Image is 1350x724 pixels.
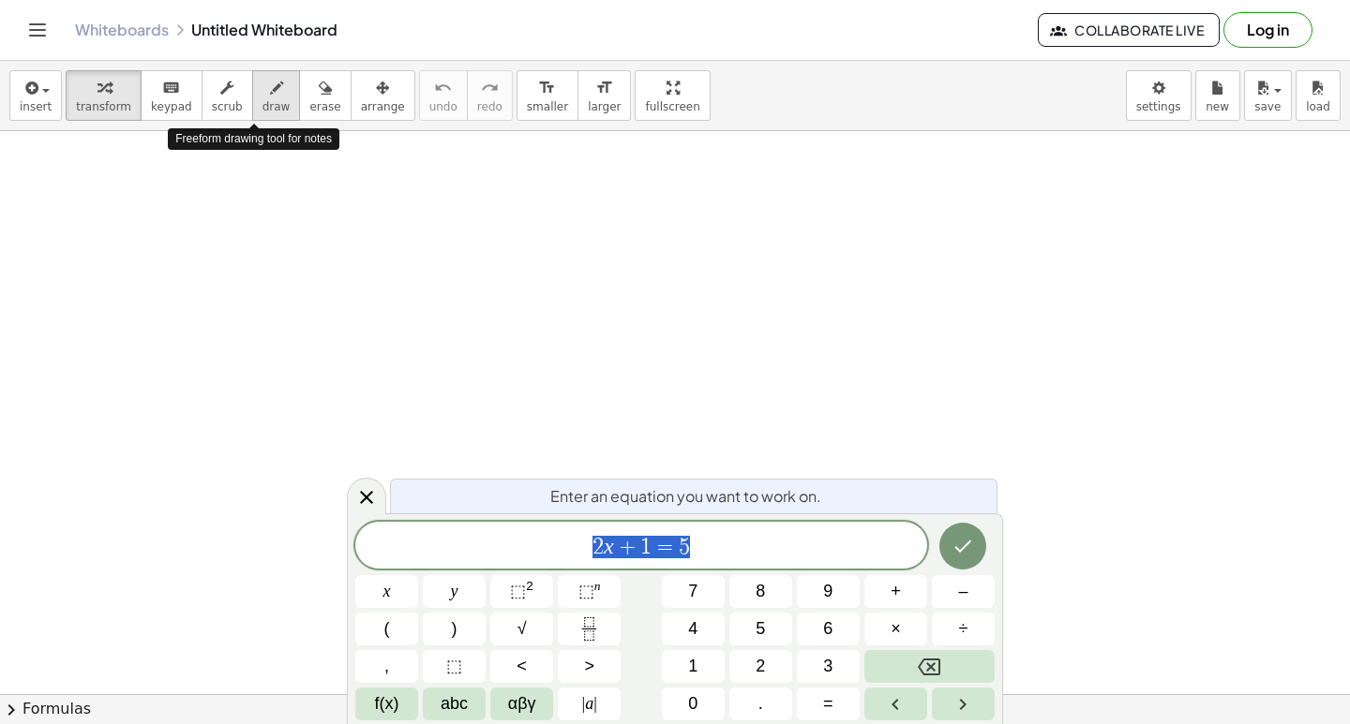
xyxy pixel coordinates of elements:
sup: 2 [526,579,533,593]
button: Toggle navigation [22,15,52,45]
button: erase [299,70,351,121]
button: 1 [662,650,725,683]
span: + [891,579,901,604]
span: 8 [756,579,765,604]
button: keyboardkeypad [141,70,202,121]
span: Enter an equation you want to work on. [550,485,821,508]
span: 7 [688,579,697,604]
button: , [355,650,418,683]
button: redoredo [467,70,513,121]
span: arrange [361,100,405,113]
button: load [1296,70,1341,121]
span: x [383,579,391,604]
span: keypad [151,100,192,113]
button: 4 [662,613,725,645]
i: format_size [595,77,613,99]
span: 6 [823,616,832,642]
span: 2 [592,536,604,558]
button: draw [252,70,301,121]
span: ⬚ [510,582,526,600]
span: redo [477,100,502,113]
button: 5 [729,613,792,645]
span: larger [588,100,621,113]
span: . [758,691,763,717]
span: 5 [679,536,690,558]
span: , [384,654,389,679]
span: 3 [823,654,832,679]
button: Plus [864,575,927,608]
span: scrub [212,100,243,113]
span: 9 [823,579,832,604]
span: 1 [640,536,652,558]
span: ⬚ [446,654,462,679]
span: settings [1136,100,1181,113]
span: save [1254,100,1281,113]
span: > [584,654,594,679]
span: ) [452,616,457,642]
button: Square root [490,613,553,645]
i: undo [434,77,452,99]
span: | [593,694,597,713]
button: Times [864,613,927,645]
button: save [1244,70,1292,121]
button: undoundo [419,70,468,121]
button: y [423,575,486,608]
span: – [958,579,967,604]
span: y [451,579,458,604]
button: settings [1126,70,1192,121]
a: Whiteboards [75,21,169,39]
button: Left arrow [864,687,927,720]
button: Greek alphabet [490,687,553,720]
button: 8 [729,575,792,608]
span: ⬚ [578,582,594,600]
button: Minus [932,575,995,608]
button: Log in [1223,12,1312,48]
button: new [1195,70,1240,121]
button: Squared [490,575,553,608]
button: Collaborate Live [1038,13,1220,47]
button: . [729,687,792,720]
span: undo [429,100,457,113]
var: x [604,534,614,558]
span: load [1306,100,1330,113]
button: format_sizesmaller [517,70,578,121]
button: Placeholder [423,650,486,683]
button: Right arrow [932,687,995,720]
span: erase [309,100,340,113]
button: Alphabet [423,687,486,720]
span: = [652,536,679,558]
button: insert [9,70,62,121]
button: 2 [729,650,792,683]
span: αβγ [508,691,536,717]
span: × [891,616,901,642]
span: draw [262,100,291,113]
span: new [1206,100,1229,113]
i: format_size [538,77,556,99]
button: Functions [355,687,418,720]
i: keyboard [162,77,180,99]
button: x [355,575,418,608]
span: 2 [756,654,765,679]
span: f(x) [375,691,399,717]
span: √ [517,616,527,642]
button: Greater than [558,650,621,683]
span: = [823,691,833,717]
sup: n [594,579,601,593]
button: Equals [797,687,860,720]
span: insert [20,100,52,113]
button: Superscript [558,575,621,608]
span: 5 [756,616,765,642]
div: Freeform drawing tool for notes [168,128,339,150]
span: 0 [688,691,697,717]
button: 9 [797,575,860,608]
span: + [614,536,641,558]
button: 7 [662,575,725,608]
span: 4 [688,616,697,642]
button: 3 [797,650,860,683]
button: ) [423,613,486,645]
span: | [582,694,586,713]
button: Fraction [558,613,621,645]
span: fullscreen [645,100,699,113]
button: Done [939,523,986,569]
span: ÷ [959,616,968,642]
